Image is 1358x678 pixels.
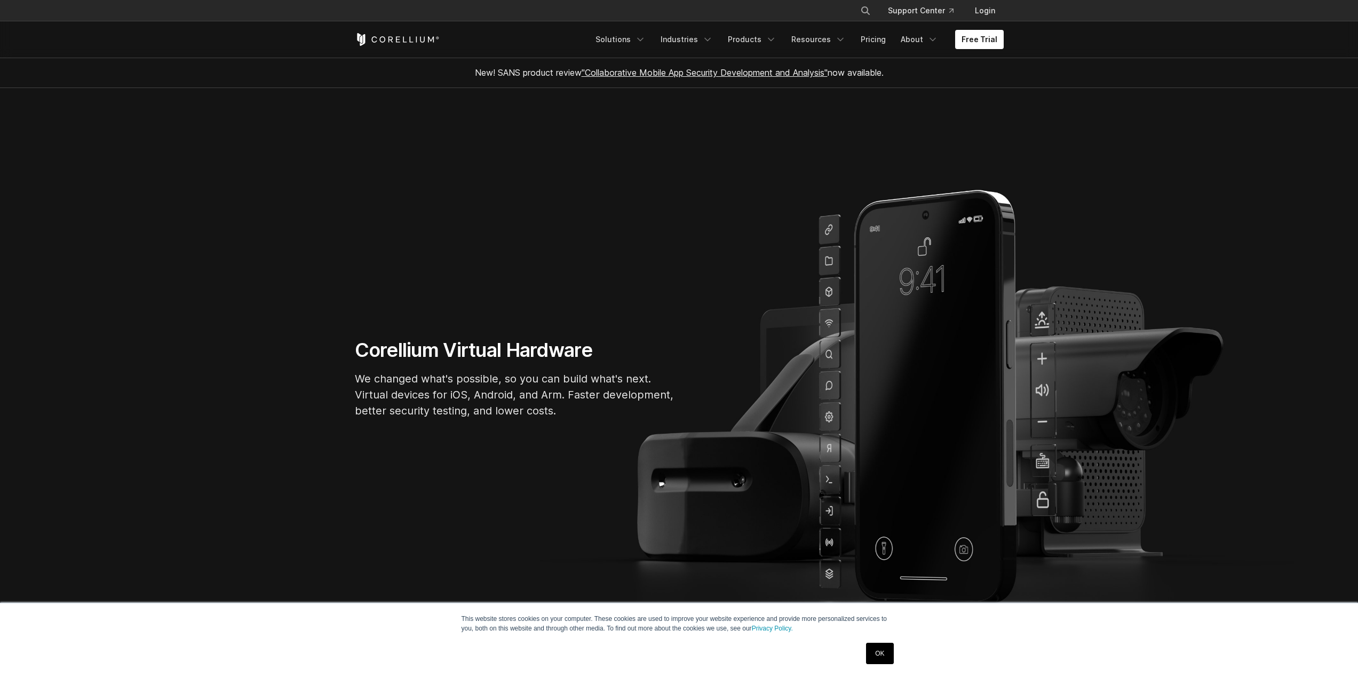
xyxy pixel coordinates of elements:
[894,30,944,49] a: About
[955,30,1004,49] a: Free Trial
[866,643,893,664] a: OK
[847,1,1004,20] div: Navigation Menu
[854,30,892,49] a: Pricing
[355,371,675,419] p: We changed what's possible, so you can build what's next. Virtual devices for iOS, Android, and A...
[589,30,1004,49] div: Navigation Menu
[355,338,675,362] h1: Corellium Virtual Hardware
[475,67,884,78] span: New! SANS product review now available.
[856,1,875,20] button: Search
[966,1,1004,20] a: Login
[462,614,897,633] p: This website stores cookies on your computer. These cookies are used to improve your website expe...
[752,625,793,632] a: Privacy Policy.
[355,33,440,46] a: Corellium Home
[721,30,783,49] a: Products
[589,30,652,49] a: Solutions
[879,1,962,20] a: Support Center
[654,30,719,49] a: Industries
[785,30,852,49] a: Resources
[582,67,828,78] a: "Collaborative Mobile App Security Development and Analysis"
